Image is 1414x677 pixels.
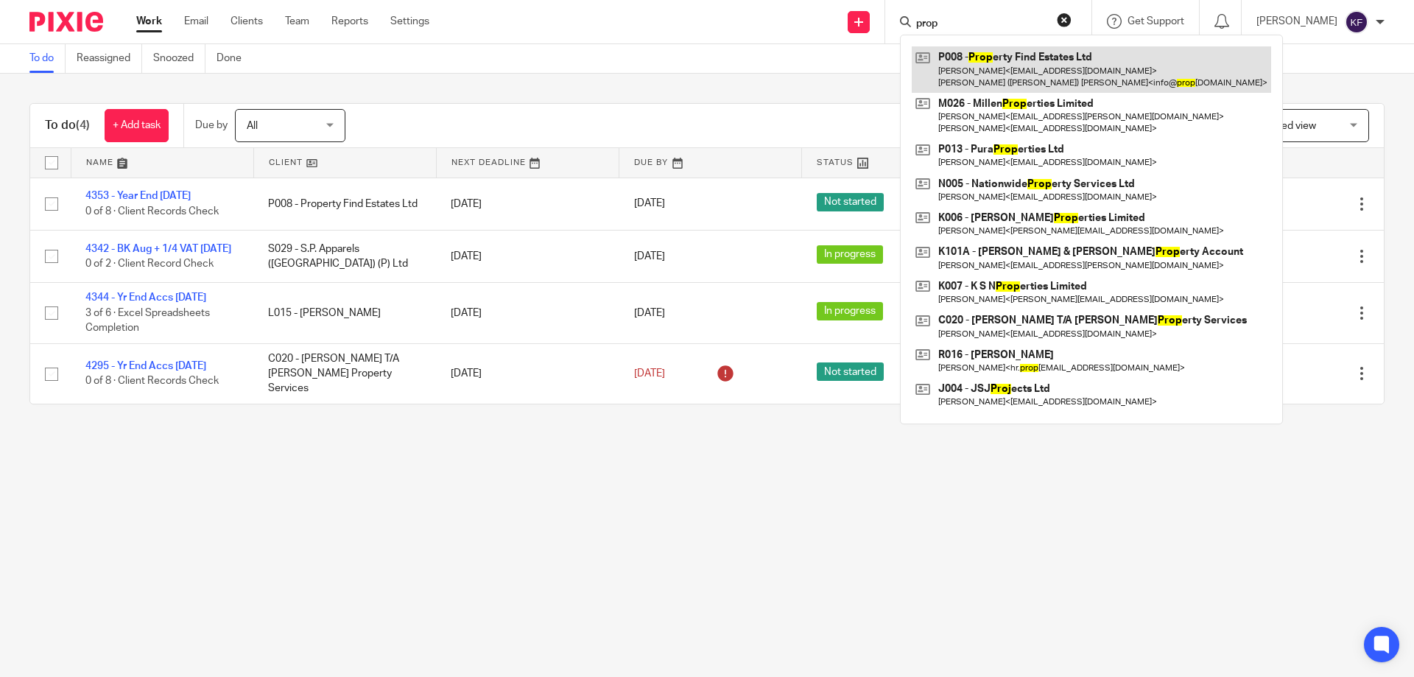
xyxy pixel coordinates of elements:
[29,44,66,73] a: To do
[85,191,191,201] a: 4353 - Year End [DATE]
[634,251,665,262] span: [DATE]
[253,343,436,403] td: C020 - [PERSON_NAME] T/A [PERSON_NAME] Property Services
[634,308,665,318] span: [DATE]
[45,118,90,133] h1: To do
[817,245,883,264] span: In progress
[77,44,142,73] a: Reassigned
[29,12,103,32] img: Pixie
[634,368,665,379] span: [DATE]
[253,178,436,230] td: P008 - Property Find Estates Ltd
[195,118,228,133] p: Due by
[817,302,883,320] span: In progress
[436,230,619,282] td: [DATE]
[85,376,219,386] span: 0 of 8 · Client Records Check
[253,230,436,282] td: S029 - S.P. Apparels ([GEOGRAPHIC_DATA]) (P) Ltd
[436,178,619,230] td: [DATE]
[231,14,263,29] a: Clients
[285,14,309,29] a: Team
[1128,16,1184,27] span: Get Support
[217,44,253,73] a: Done
[436,283,619,343] td: [DATE]
[817,362,884,381] span: Not started
[85,206,219,217] span: 0 of 8 · Client Records Check
[634,199,665,209] span: [DATE]
[1057,13,1072,27] button: Clear
[390,14,429,29] a: Settings
[253,283,436,343] td: L015 - [PERSON_NAME]
[184,14,208,29] a: Email
[76,119,90,131] span: (4)
[85,259,214,269] span: 0 of 2 · Client Record Check
[436,343,619,403] td: [DATE]
[85,292,206,303] a: 4344 - Yr End Accs [DATE]
[1256,14,1337,29] p: [PERSON_NAME]
[85,244,231,254] a: 4342 - BK Aug + 1/4 VAT [DATE]
[85,308,210,334] span: 3 of 6 · Excel Spreadsheets Completion
[85,361,206,371] a: 4295 - Yr End Accs [DATE]
[136,14,162,29] a: Work
[105,109,169,142] a: + Add task
[915,18,1047,31] input: Search
[153,44,205,73] a: Snoozed
[247,121,258,131] span: All
[817,193,884,211] span: Not started
[331,14,368,29] a: Reports
[1345,10,1368,34] img: svg%3E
